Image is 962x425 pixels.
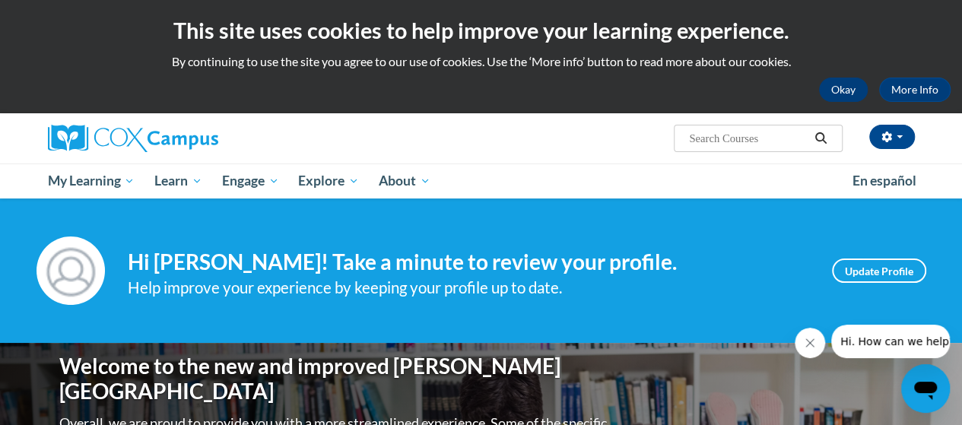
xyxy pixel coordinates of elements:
[48,125,218,152] img: Cox Campus
[879,78,951,102] a: More Info
[831,325,950,358] iframe: Message from company
[288,163,369,198] a: Explore
[144,163,212,198] a: Learn
[37,163,926,198] div: Main menu
[379,172,430,190] span: About
[9,11,123,23] span: Hi. How can we help?
[901,364,950,413] iframe: Button to launch messaging window
[37,236,105,305] img: Profile Image
[154,172,202,190] span: Learn
[369,163,440,198] a: About
[59,354,611,404] h1: Welcome to the new and improved [PERSON_NAME][GEOGRAPHIC_DATA]
[128,249,809,275] h4: Hi [PERSON_NAME]! Take a minute to review your profile.
[222,172,279,190] span: Engage
[212,163,289,198] a: Engage
[819,78,868,102] button: Okay
[809,129,832,147] button: Search
[48,125,322,152] a: Cox Campus
[869,125,915,149] button: Account Settings
[298,172,359,190] span: Explore
[11,53,951,70] p: By continuing to use the site you agree to our use of cookies. Use the ‘More info’ button to read...
[47,172,135,190] span: My Learning
[832,258,926,283] a: Update Profile
[38,163,145,198] a: My Learning
[843,165,926,197] a: En español
[795,328,825,358] iframe: Close message
[852,173,916,189] span: En español
[128,275,809,300] div: Help improve your experience by keeping your profile up to date.
[687,129,809,147] input: Search Courses
[11,15,951,46] h2: This site uses cookies to help improve your learning experience.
